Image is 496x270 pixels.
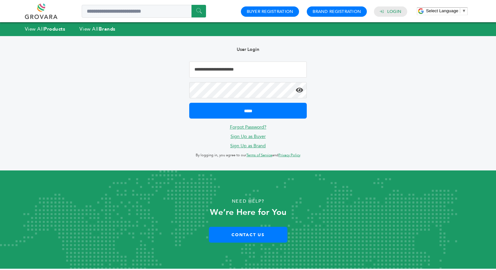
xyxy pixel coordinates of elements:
input: Password [189,82,307,98]
input: Email Address [189,62,307,78]
a: Sign Up as Brand [230,143,266,149]
p: By logging in, you agree to our and [189,151,307,159]
a: Brand Registration [313,9,361,14]
a: Terms of Service [246,153,272,158]
strong: We’re Here for You [210,207,286,218]
a: Contact Us [209,227,287,243]
span: ▼ [462,8,466,13]
a: Privacy Policy [278,153,300,158]
a: Forgot Password? [230,124,266,130]
a: View AllProducts [25,26,66,32]
span: Select Language [426,8,458,13]
a: Sign Up as Buyer [231,133,266,140]
a: Login [387,9,401,14]
a: Select Language​ [426,8,466,13]
a: View AllBrands [79,26,116,32]
strong: Products [44,26,65,32]
b: User Login [237,46,259,53]
input: Search a product or brand... [82,5,206,18]
p: Need Help? [25,197,471,206]
strong: Brands [99,26,116,32]
a: Buyer Registration [247,9,294,14]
